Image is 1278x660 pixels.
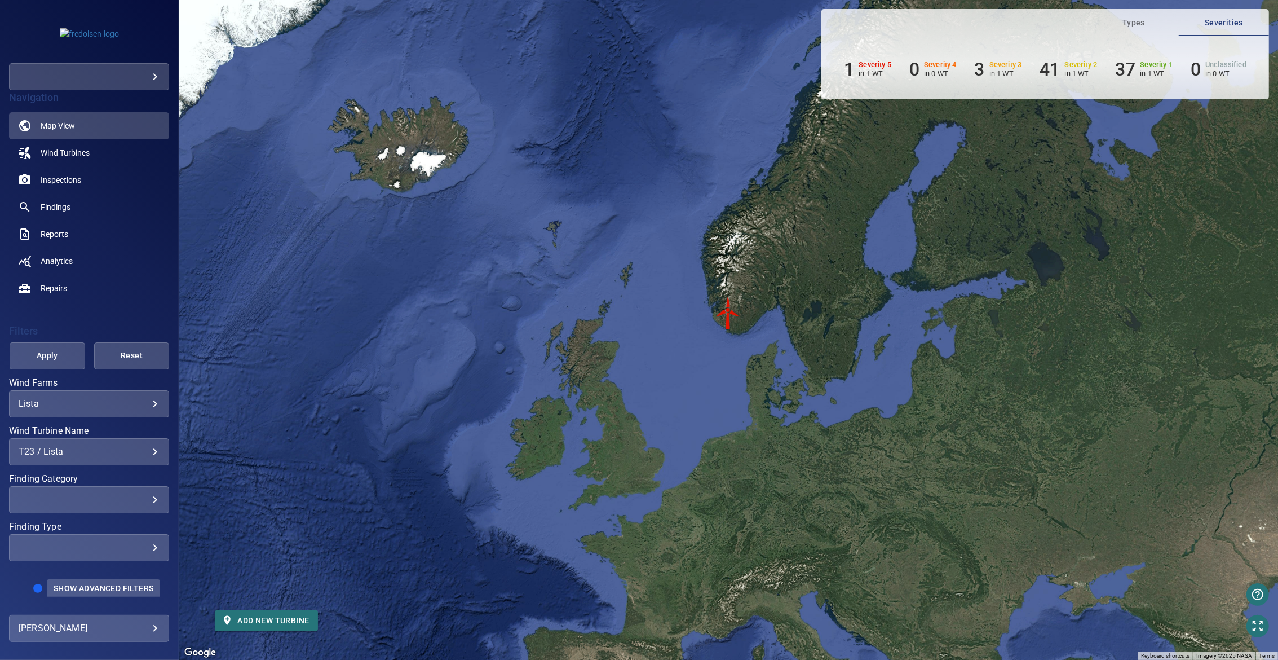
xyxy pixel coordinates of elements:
h6: 0 [1191,59,1201,80]
a: inspections noActive [9,166,169,193]
h4: Navigation [9,92,169,103]
p: in 1 WT [859,69,892,78]
div: Lista [19,398,160,409]
span: Inspections [41,174,81,186]
div: Wind Turbine Name [9,438,169,465]
span: Types [1095,16,1172,30]
p: in 1 WT [989,69,1022,78]
span: Severities [1186,16,1262,30]
h6: 1 [844,59,854,80]
span: Add new turbine [224,614,309,628]
span: Reset [108,349,156,363]
span: Apply [24,349,71,363]
p: in 0 WT [1205,69,1246,78]
li: Severity Unclassified [1191,59,1246,80]
div: [PERSON_NAME] [19,619,160,637]
li: Severity 1 [1115,59,1173,80]
h6: Severity 4 [924,61,957,69]
a: reports noActive [9,221,169,248]
label: Wind Farms [9,379,169,388]
div: T23 / Lista [19,446,160,457]
h6: Severity 1 [1140,61,1173,69]
span: Analytics [41,256,73,267]
h6: Unclassified [1205,61,1246,69]
button: Reset [94,342,170,369]
h6: 0 [909,59,919,80]
div: Finding Type [9,534,169,561]
h6: Severity 5 [859,61,892,69]
p: in 0 WT [924,69,957,78]
span: Reports [41,228,68,240]
span: Imagery ©2025 NASA [1196,653,1252,659]
a: analytics noActive [9,248,169,275]
li: Severity 4 [909,59,957,80]
h6: 41 [1040,59,1060,80]
p: in 1 WT [1065,69,1098,78]
span: Wind Turbines [41,147,90,159]
h6: Severity 3 [989,61,1022,69]
h6: 37 [1115,59,1135,80]
button: Apply [10,342,85,369]
span: Map View [41,120,75,131]
p: in 1 WT [1140,69,1173,78]
li: Severity 5 [844,59,891,80]
img: windFarmIconCat5.svg [711,296,745,330]
button: Add new turbine [215,610,318,631]
img: fredolsen-logo [60,28,119,39]
div: Finding Category [9,486,169,513]
div: Wind Farms [9,390,169,417]
a: map active [9,112,169,139]
li: Severity 3 [975,59,1022,80]
button: Keyboard shortcuts [1141,652,1189,660]
span: Repairs [41,283,67,294]
button: Show Advanced Filters [47,579,160,597]
span: Findings [41,201,70,213]
gmp-advanced-marker: T23 [711,296,745,330]
img: Google [182,645,219,660]
div: fredolsen [9,63,169,90]
a: repairs noActive [9,275,169,302]
label: Finding Category [9,474,169,483]
span: Show Advanced Filters [54,584,153,593]
h6: 3 [975,59,985,80]
a: findings noActive [9,193,169,221]
a: Terms (opens in new tab) [1259,653,1275,659]
a: Open this area in Google Maps (opens a new window) [182,645,219,660]
li: Severity 2 [1040,59,1097,80]
label: Wind Turbine Name [9,426,169,435]
h4: Filters [9,325,169,337]
h6: Severity 2 [1065,61,1098,69]
a: windturbines noActive [9,139,169,166]
label: Finding Type [9,522,169,531]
